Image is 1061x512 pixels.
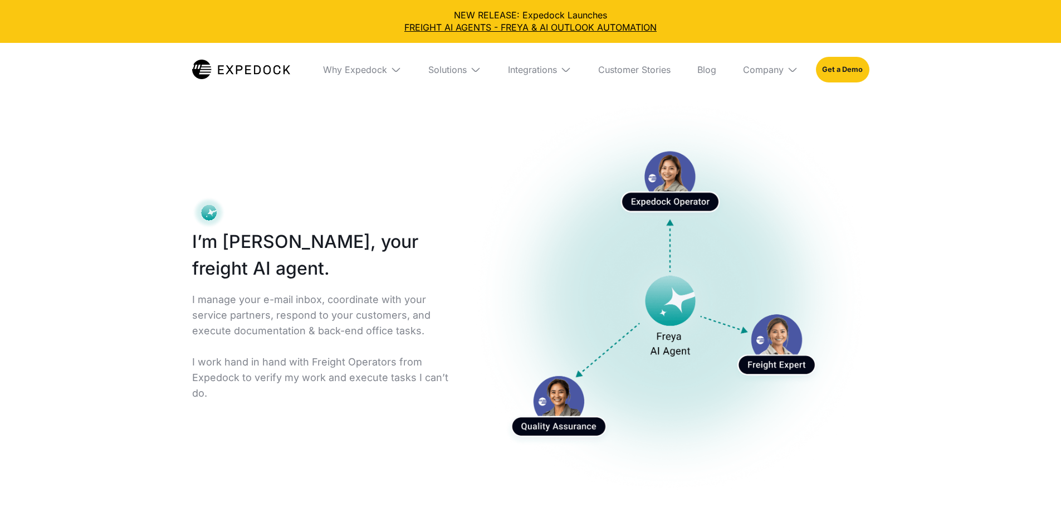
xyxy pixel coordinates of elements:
div: Why Expedock [314,43,410,96]
div: NEW RELEASE: Expedock Launches [9,9,1052,34]
div: Integrations [499,43,580,96]
a: Blog [688,43,725,96]
div: Solutions [428,64,467,75]
a: Get a Demo [816,57,869,82]
a: FREIGHT AI AGENTS - FREYA & AI OUTLOOK AUTOMATION [9,21,1052,33]
div: Why Expedock [323,64,387,75]
div: Integrations [508,64,557,75]
p: I manage your e-mail inbox, coordinate with your service partners, respond to your customers, and... [192,292,454,401]
div: Company [743,64,784,75]
a: Customer Stories [589,43,679,96]
h1: I’m [PERSON_NAME], your freight AI agent. [192,228,454,282]
a: open lightbox [471,98,869,495]
div: Solutions [419,43,490,96]
div: Company [734,43,807,96]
